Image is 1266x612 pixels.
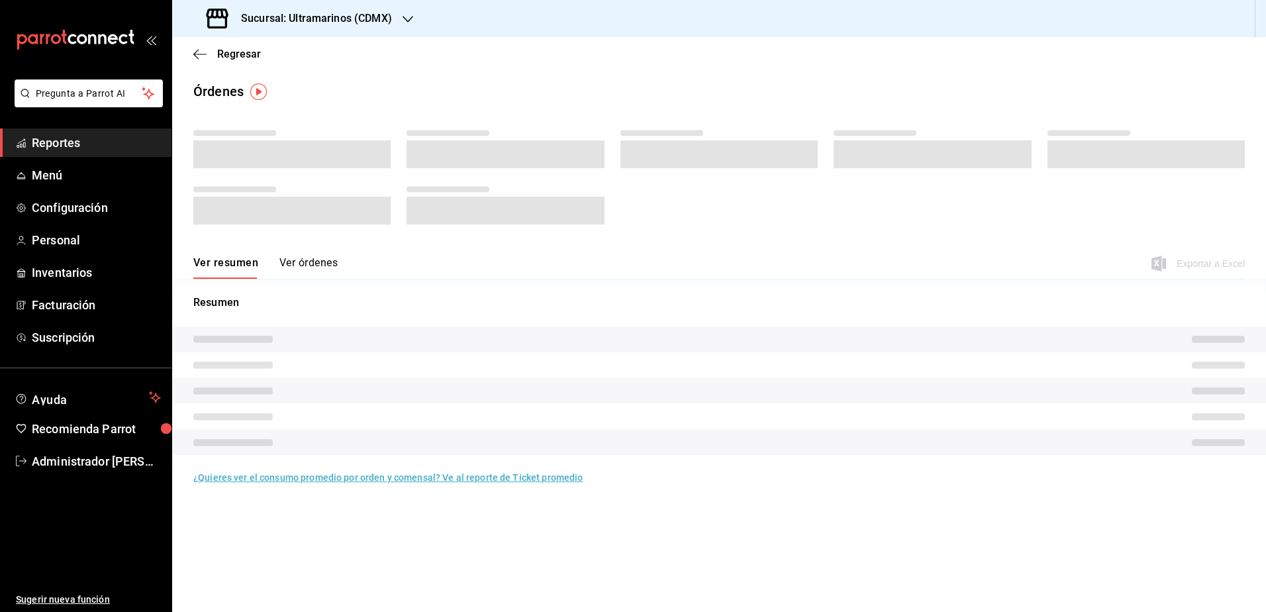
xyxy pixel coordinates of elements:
[193,48,261,60] button: Regresar
[32,452,161,470] span: Administrador [PERSON_NAME]
[32,389,144,405] span: Ayuda
[36,87,142,101] span: Pregunta a Parrot AI
[32,264,161,281] span: Inventarios
[32,199,161,217] span: Configuración
[146,34,156,45] button: open_drawer_menu
[193,256,338,279] div: navigation tabs
[32,166,161,184] span: Menú
[217,48,261,60] span: Regresar
[193,295,1245,311] p: Resumen
[9,96,163,110] a: Pregunta a Parrot AI
[230,11,392,26] h3: Sucursal: Ultramarinos (CDMX)
[32,296,161,314] span: Facturación
[32,231,161,249] span: Personal
[32,329,161,346] span: Suscripción
[193,81,244,101] div: Órdenes
[250,83,267,100] img: Tooltip marker
[32,134,161,152] span: Reportes
[193,256,258,279] button: Ver resumen
[193,472,583,483] a: ¿Quieres ver el consumo promedio por orden y comensal? Ve al reporte de Ticket promedio
[16,593,161,607] span: Sugerir nueva función
[32,420,161,438] span: Recomienda Parrot
[279,256,338,279] button: Ver órdenes
[15,79,163,107] button: Pregunta a Parrot AI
